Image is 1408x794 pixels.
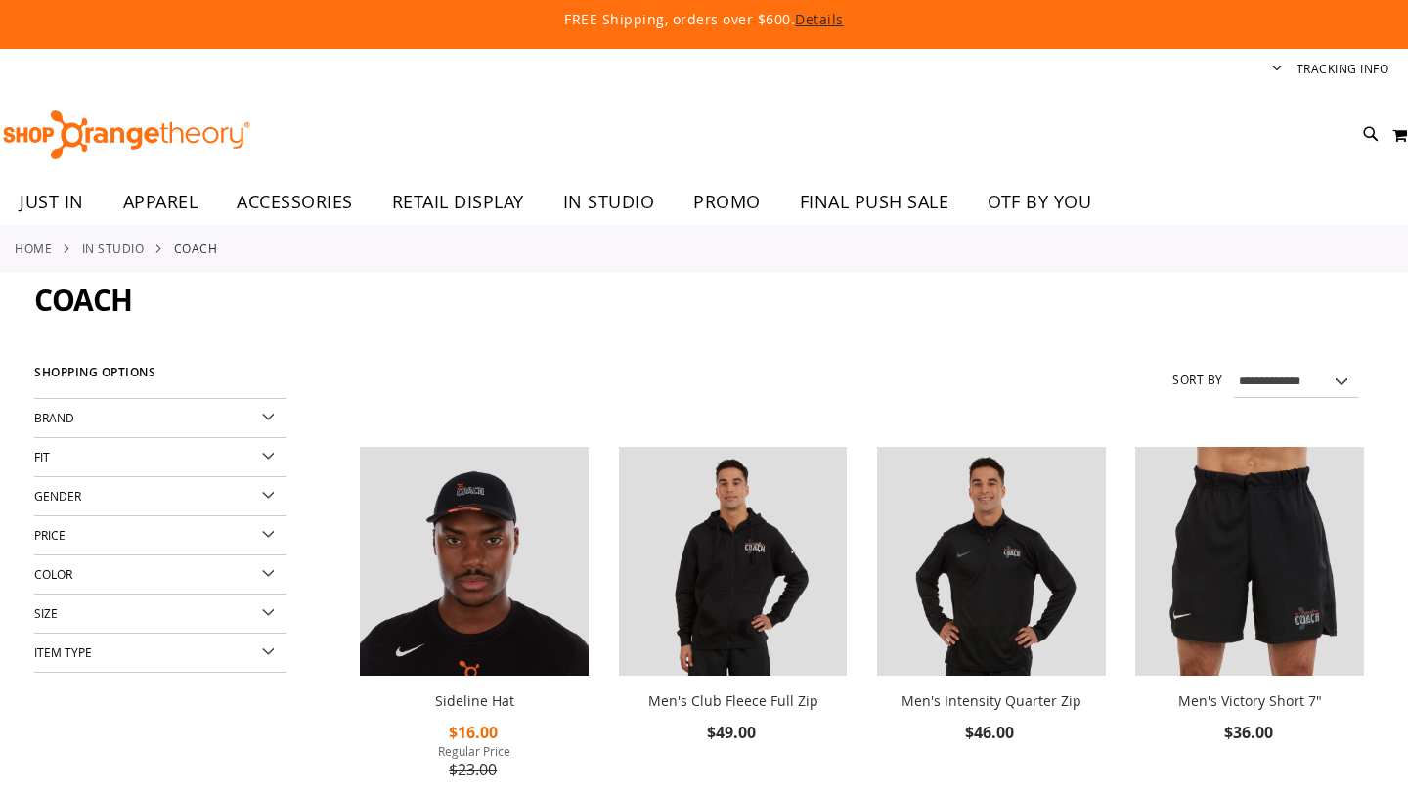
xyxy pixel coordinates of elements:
[34,634,286,673] div: Item Type
[34,516,286,555] div: Price
[123,180,198,224] span: APPAREL
[968,180,1111,225] a: OTF BY YOU
[1172,372,1223,388] label: Sort By
[34,605,58,621] span: Size
[392,180,524,224] span: RETAIL DISPLAY
[34,399,286,438] div: Brand
[82,240,145,257] a: IN STUDIO
[34,488,81,504] span: Gender
[217,180,373,225] a: ACCESSORIES
[360,447,589,680] a: Sideline Hat primary image
[1135,447,1364,680] a: OTF Mens Coach FA23 Victory Short - Black primary image
[34,555,286,595] div: Color
[34,644,92,660] span: Item Type
[373,180,544,225] a: RETAIL DISPLAY
[449,759,500,780] span: $23.00
[648,691,818,710] a: Men's Club Fleece Full Zip
[360,447,589,676] img: Sideline Hat primary image
[435,691,514,710] a: Sideline Hat
[237,180,353,224] span: ACCESSORIES
[34,566,72,582] span: Color
[619,447,848,680] a: OTF Mens Coach FA23 Club Fleece Full Zip - Black primary image
[1297,61,1389,77] a: Tracking Info
[34,527,66,543] span: Price
[15,240,52,257] a: Home
[34,595,286,634] div: Size
[674,180,780,225] a: PROMO
[1224,722,1276,743] span: $36.00
[877,447,1106,680] a: OTF Mens Coach FA23 Intensity Quarter Zip - Black primary image
[988,180,1091,224] span: OTF BY YOU
[20,180,84,224] span: JUST IN
[34,280,133,320] span: Coach
[34,477,286,516] div: Gender
[544,180,675,224] a: IN STUDIO
[117,10,1291,29] p: FREE Shipping, orders over $600.
[1178,691,1322,710] a: Men's Victory Short 7"
[174,240,218,257] strong: Coach
[104,180,218,225] a: APPAREL
[902,691,1081,710] a: Men's Intensity Quarter Zip
[360,743,589,759] span: Regular Price
[1135,447,1364,676] img: OTF Mens Coach FA23 Victory Short - Black primary image
[877,447,1106,676] img: OTF Mens Coach FA23 Intensity Quarter Zip - Black primary image
[34,449,50,464] span: Fit
[707,722,759,743] span: $49.00
[1272,61,1282,79] button: Account menu
[34,357,286,399] strong: Shopping Options
[693,180,761,224] span: PROMO
[34,438,286,477] div: Fit
[34,410,74,425] span: Brand
[800,180,949,224] span: FINAL PUSH SALE
[619,447,848,676] img: OTF Mens Coach FA23 Club Fleece Full Zip - Black primary image
[965,722,1017,743] span: $46.00
[449,722,501,743] span: $16.00
[563,180,655,224] span: IN STUDIO
[795,10,844,28] a: Details
[780,180,969,225] a: FINAL PUSH SALE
